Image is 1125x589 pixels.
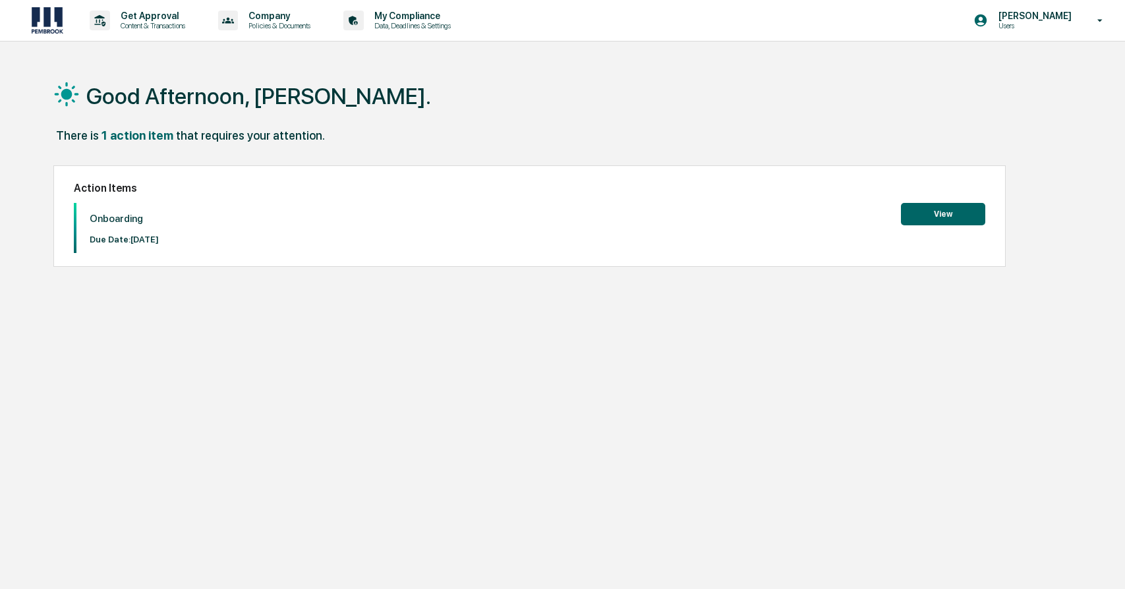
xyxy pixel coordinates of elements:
[988,11,1078,21] p: [PERSON_NAME]
[86,83,431,109] h1: Good Afternoon, [PERSON_NAME].
[32,7,63,34] img: logo
[364,21,457,30] p: Data, Deadlines & Settings
[901,207,985,219] a: View
[901,203,985,225] button: View
[90,235,159,244] p: Due Date: [DATE]
[74,182,985,194] h2: Action Items
[101,128,173,142] div: 1 action item
[364,11,457,21] p: My Compliance
[988,21,1078,30] p: Users
[56,128,99,142] div: There is
[90,213,159,225] p: Onboarding
[110,21,192,30] p: Content & Transactions
[176,128,325,142] div: that requires your attention.
[238,21,317,30] p: Policies & Documents
[110,11,192,21] p: Get Approval
[238,11,317,21] p: Company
